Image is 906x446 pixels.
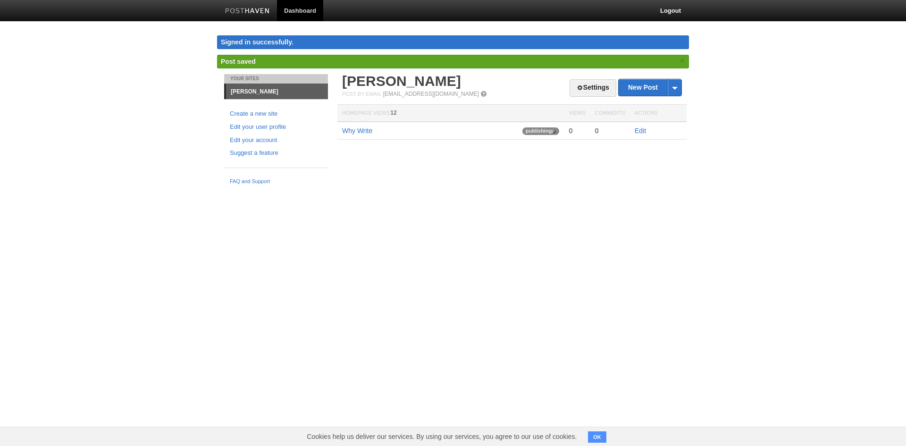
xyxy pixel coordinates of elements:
[225,8,270,15] img: Posthaven-bar
[230,135,322,145] a: Edit your account
[337,105,564,122] th: Homepage Views
[217,35,689,49] div: Signed in successfully.
[224,74,328,84] li: Your Sites
[564,105,590,122] th: Views
[590,105,630,122] th: Comments
[588,431,606,443] button: OK
[570,79,616,97] a: Settings
[619,79,681,96] a: New Post
[297,427,586,446] span: Cookies help us deliver our services. By using our services, you agree to our use of cookies.
[226,84,328,99] a: [PERSON_NAME]
[678,55,687,67] a: ×
[230,109,322,119] a: Create a new site
[342,127,372,135] a: Why Write
[342,91,381,97] span: Post by Email
[230,148,322,158] a: Suggest a feature
[342,73,461,89] a: [PERSON_NAME]
[390,109,396,116] span: 12
[635,127,646,135] a: Edit
[221,58,256,65] span: Post saved
[630,105,687,122] th: Actions
[595,126,625,135] div: 0
[230,177,322,186] a: FAQ and Support
[383,91,479,97] a: [EMAIL_ADDRESS][DOMAIN_NAME]
[230,122,322,132] a: Edit your user profile
[552,129,556,133] img: loading-tiny-gray.gif
[569,126,585,135] div: 0
[522,127,560,135] span: publishing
